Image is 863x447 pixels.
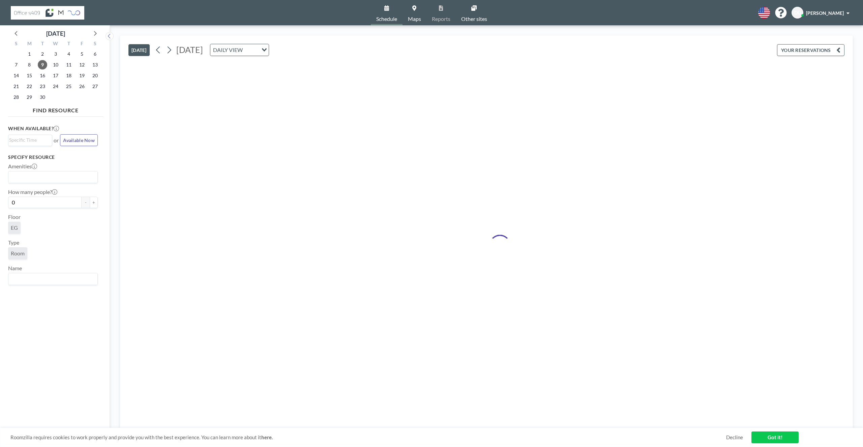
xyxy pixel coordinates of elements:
span: Monday, September 15, 2025 [25,71,34,80]
label: Type [8,239,19,246]
span: Monday, September 1, 2025 [25,49,34,59]
span: Monday, September 29, 2025 [25,92,34,102]
button: - [82,197,90,208]
span: Tuesday, September 30, 2025 [38,92,47,102]
h4: FIND RESOURCE [8,104,103,114]
span: Roomzilla requires cookies to work properly and provide you with the best experience. You can lea... [10,434,726,441]
button: [DATE] [128,44,150,56]
div: S [10,40,23,49]
span: or [54,137,59,144]
div: T [36,40,49,49]
div: M [23,40,36,49]
div: S [88,40,101,49]
span: Room [11,250,25,257]
span: DU [794,10,801,16]
button: YOUR RESERVATIONS [777,44,844,56]
label: Floor [8,214,21,220]
div: Search for option [8,135,52,145]
span: Sunday, September 7, 2025 [11,60,21,69]
img: organization-logo [11,6,84,20]
span: Wednesday, September 3, 2025 [51,49,60,59]
button: + [90,197,98,208]
span: Reports [432,16,450,22]
span: Friday, September 26, 2025 [77,82,87,91]
span: DAILY VIEW [212,46,244,54]
label: Name [8,265,22,272]
label: Amenities [8,163,37,170]
span: Saturday, September 20, 2025 [90,71,100,80]
div: W [49,40,62,49]
span: Tuesday, September 9, 2025 [38,60,47,69]
span: Tuesday, September 16, 2025 [38,71,47,80]
span: Saturday, September 6, 2025 [90,49,100,59]
span: EG [11,224,18,231]
input: Search for option [9,275,94,283]
span: Sunday, September 21, 2025 [11,82,21,91]
a: here. [261,434,273,440]
span: Wednesday, September 17, 2025 [51,71,60,80]
label: How many people? [8,189,57,195]
div: Search for option [8,273,97,285]
div: Search for option [210,44,269,56]
span: Wednesday, September 24, 2025 [51,82,60,91]
span: Friday, September 5, 2025 [77,49,87,59]
div: [DATE] [46,29,65,38]
span: Other sites [461,16,487,22]
a: Got it! [751,431,799,443]
span: Thursday, September 4, 2025 [64,49,73,59]
h3: Specify resource [8,154,98,160]
a: Decline [726,434,743,441]
input: Search for option [9,136,48,144]
button: Available Now [60,134,98,146]
span: Tuesday, September 2, 2025 [38,49,47,59]
input: Search for option [245,46,258,54]
span: Thursday, September 11, 2025 [64,60,73,69]
span: Friday, September 19, 2025 [77,71,87,80]
span: Saturday, September 13, 2025 [90,60,100,69]
span: [PERSON_NAME] [806,10,844,16]
span: Monday, September 8, 2025 [25,60,34,69]
span: Thursday, September 18, 2025 [64,71,73,80]
div: T [62,40,75,49]
span: Saturday, September 27, 2025 [90,82,100,91]
span: Available Now [63,137,95,143]
span: Wednesday, September 10, 2025 [51,60,60,69]
span: [DATE] [176,45,203,55]
span: Tuesday, September 23, 2025 [38,82,47,91]
div: F [75,40,88,49]
div: Search for option [8,171,97,183]
span: Sunday, September 14, 2025 [11,71,21,80]
span: Schedule [376,16,397,22]
span: Thursday, September 25, 2025 [64,82,73,91]
span: Maps [408,16,421,22]
input: Search for option [9,173,94,181]
span: Monday, September 22, 2025 [25,82,34,91]
span: Sunday, September 28, 2025 [11,92,21,102]
span: Friday, September 12, 2025 [77,60,87,69]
